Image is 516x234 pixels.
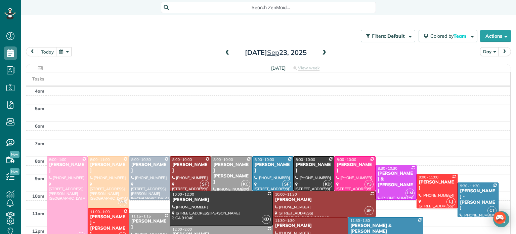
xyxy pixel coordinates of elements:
span: 8:30 - 10:30 [378,166,397,171]
span: 8:00 - 10:00 [296,157,315,162]
span: Colored by [430,33,469,39]
a: Filters: Default [357,30,415,42]
div: [PERSON_NAME] [295,162,332,173]
div: [PERSON_NAME] [131,219,168,230]
span: 8:00 - 10:00 [337,157,356,162]
div: [PERSON_NAME] [172,197,271,203]
span: 8:00 - 10:00 [255,157,274,162]
span: Tasks [32,76,44,81]
span: View week [298,65,319,71]
button: today [38,47,57,56]
button: Colored byTeam [419,30,477,42]
button: next [498,47,511,56]
span: 11:30 - 1:30 [275,218,295,223]
span: KC [241,180,250,189]
span: 8:00 - 10:00 [172,157,192,162]
div: [PERSON_NAME] [PERSON_NAME] [213,162,250,185]
div: [PERSON_NAME] [275,197,374,203]
span: 8:00 - 11:00 [90,157,110,162]
div: [PERSON_NAME] [275,223,346,229]
span: LM [405,189,415,198]
div: [PERSON_NAME] [254,162,291,173]
button: Actions [480,30,511,42]
span: 8:00 - 1:00 [49,157,67,162]
span: 12pm [32,228,44,234]
span: 11:00 - 1:00 [90,209,110,214]
span: 11:30 - 1:30 [350,218,370,223]
button: Filters: Default [361,30,415,42]
span: Sep [267,48,279,57]
span: Default [387,33,405,39]
span: 9am [35,176,44,181]
span: SF [282,180,291,189]
button: prev [26,47,39,56]
span: [DATE] [271,65,286,71]
span: 8:00 - 10:00 [213,157,233,162]
span: 9:00 - 11:00 [419,175,438,179]
span: New [10,151,19,158]
div: [PERSON_NAME] [49,162,86,173]
div: [PERSON_NAME] [131,162,168,173]
span: SF [200,180,209,189]
span: 9:30 - 11:30 [460,183,479,188]
span: Team [454,33,467,39]
span: 11am [32,211,44,216]
div: [PERSON_NAME] [90,162,127,173]
button: Day [480,47,499,56]
span: New [10,168,19,175]
div: Open Intercom Messenger [493,211,509,227]
span: 4am [35,88,44,94]
span: WB [118,197,127,206]
div: [PERSON_NAME] [336,162,373,173]
span: 10am [32,193,44,199]
span: 10:00 - 11:30 [275,192,297,197]
span: 7am [35,141,44,146]
span: SF [364,206,374,215]
div: [PERSON_NAME] - [PERSON_NAME] [460,188,497,211]
span: 12:00 - 2:00 [172,227,192,232]
span: Y3 [364,180,374,189]
div: [PERSON_NAME] [419,179,456,191]
span: Filters: [372,33,386,39]
span: CT [487,206,497,215]
h2: [DATE] 23, 2025 [234,49,318,56]
span: 5am [35,106,44,111]
span: 8:00 - 10:30 [131,157,151,162]
span: KD [323,180,332,189]
span: 6am [35,123,44,129]
span: 10:00 - 12:00 [172,192,194,197]
span: LJ [446,197,456,206]
div: [PERSON_NAME] [172,162,209,173]
span: 11:15 - 1:15 [131,214,151,219]
div: [PERSON_NAME] & [PERSON_NAME] [378,171,415,194]
span: KD [262,215,271,224]
span: 8am [35,158,44,164]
